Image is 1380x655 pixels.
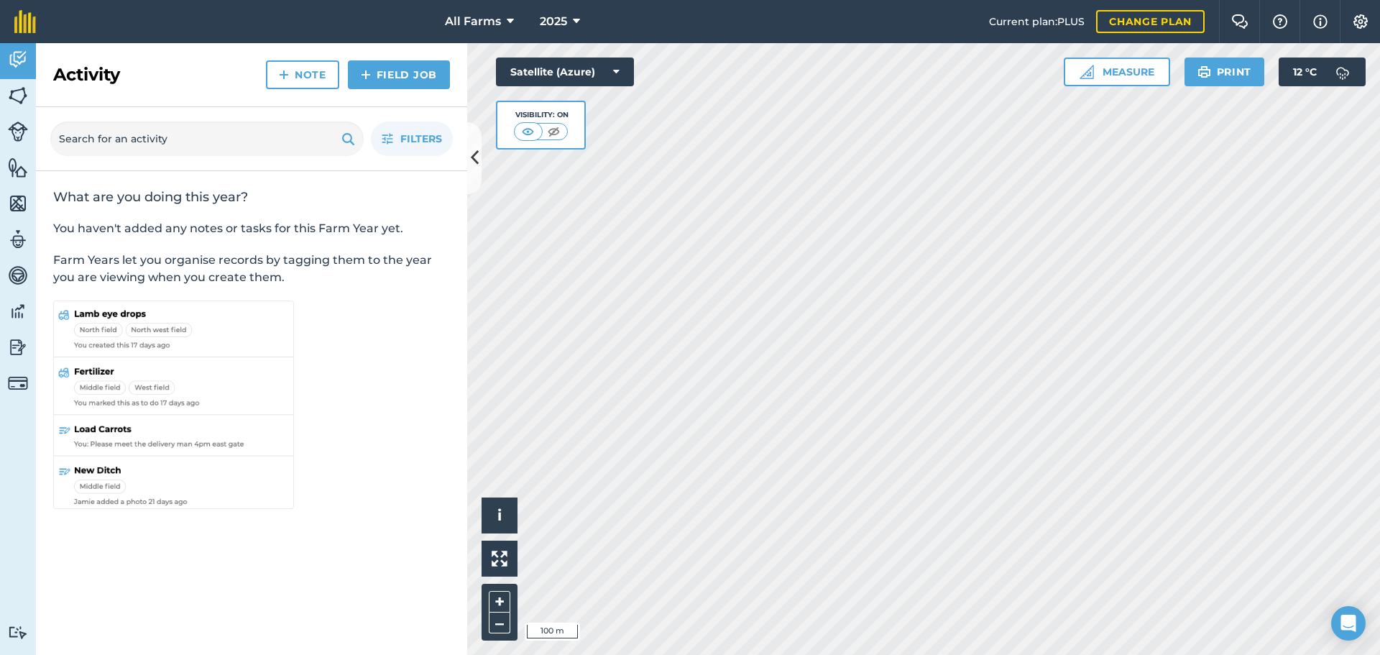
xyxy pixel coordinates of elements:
[8,229,28,250] img: svg+xml;base64,PD94bWwgdmVyc2lvbj0iMS4wIiBlbmNvZGluZz0idXRmLTgiPz4KPCEtLSBHZW5lcmF0b3I6IEFkb2JlIE...
[266,60,339,89] a: Note
[8,49,28,70] img: svg+xml;base64,PD94bWwgdmVyc2lvbj0iMS4wIiBlbmNvZGluZz0idXRmLTgiPz4KPCEtLSBHZW5lcmF0b3I6IEFkb2JlIE...
[341,130,355,147] img: svg+xml;base64,PHN2ZyB4bWxucz0iaHR0cDovL3d3dy53My5vcmcvMjAwMC9zdmciIHdpZHRoPSIxOSIgaGVpZ2h0PSIyNC...
[8,193,28,214] img: svg+xml;base64,PHN2ZyB4bWxucz0iaHR0cDovL3d3dy53My5vcmcvMjAwMC9zdmciIHdpZHRoPSI1NiIgaGVpZ2h0PSI2MC...
[445,13,501,30] span: All Farms
[14,10,36,33] img: fieldmargin Logo
[497,506,502,524] span: i
[1328,58,1357,86] img: svg+xml;base64,PD94bWwgdmVyc2lvbj0iMS4wIiBlbmNvZGluZz0idXRmLTgiPz4KPCEtLSBHZW5lcmF0b3I6IEFkb2JlIE...
[8,301,28,322] img: svg+xml;base64,PD94bWwgdmVyc2lvbj0iMS4wIiBlbmNvZGluZz0idXRmLTgiPz4KPCEtLSBHZW5lcmF0b3I6IEFkb2JlIE...
[53,252,450,286] p: Farm Years let you organise records by tagging them to the year you are viewing when you create t...
[1231,14,1248,29] img: Two speech bubbles overlapping with the left bubble in the forefront
[519,124,537,139] img: svg+xml;base64,PHN2ZyB4bWxucz0iaHR0cDovL3d3dy53My5vcmcvMjAwMC9zdmciIHdpZHRoPSI1MCIgaGVpZ2h0PSI0MC...
[496,58,634,86] button: Satellite (Azure)
[400,131,442,147] span: Filters
[8,157,28,178] img: svg+xml;base64,PHN2ZyB4bWxucz0iaHR0cDovL3d3dy53My5vcmcvMjAwMC9zdmciIHdpZHRoPSI1NiIgaGVpZ2h0PSI2MC...
[8,373,28,393] img: svg+xml;base64,PD94bWwgdmVyc2lvbj0iMS4wIiBlbmNvZGluZz0idXRmLTgiPz4KPCEtLSBHZW5lcmF0b3I6IEFkb2JlIE...
[482,498,517,533] button: i
[540,13,567,30] span: 2025
[514,109,569,121] div: Visibility: On
[489,591,510,613] button: +
[1197,63,1211,81] img: svg+xml;base64,PHN2ZyB4bWxucz0iaHR0cDovL3d3dy53My5vcmcvMjAwMC9zdmciIHdpZHRoPSIxOSIgaGVpZ2h0PSIyNC...
[1064,58,1170,86] button: Measure
[53,220,450,237] p: You haven't added any notes or tasks for this Farm Year yet.
[1352,14,1369,29] img: A cog icon
[8,265,28,286] img: svg+xml;base64,PD94bWwgdmVyc2lvbj0iMS4wIiBlbmNvZGluZz0idXRmLTgiPz4KPCEtLSBHZW5lcmF0b3I6IEFkb2JlIE...
[279,66,289,83] img: svg+xml;base64,PHN2ZyB4bWxucz0iaHR0cDovL3d3dy53My5vcmcvMjAwMC9zdmciIHdpZHRoPSIxNCIgaGVpZ2h0PSIyNC...
[1293,58,1317,86] span: 12 ° C
[371,122,453,156] button: Filters
[1080,65,1094,79] img: Ruler icon
[1313,13,1328,30] img: svg+xml;base64,PHN2ZyB4bWxucz0iaHR0cDovL3d3dy53My5vcmcvMjAwMC9zdmciIHdpZHRoPSIxNyIgaGVpZ2h0PSIxNy...
[348,60,450,89] a: Field Job
[8,336,28,358] img: svg+xml;base64,PD94bWwgdmVyc2lvbj0iMS4wIiBlbmNvZGluZz0idXRmLTgiPz4KPCEtLSBHZW5lcmF0b3I6IEFkb2JlIE...
[1331,606,1366,641] div: Open Intercom Messenger
[53,188,450,206] h2: What are you doing this year?
[1184,58,1265,86] button: Print
[50,122,364,156] input: Search for an activity
[1271,14,1289,29] img: A question mark icon
[1279,58,1366,86] button: 12 °C
[545,124,563,139] img: svg+xml;base64,PHN2ZyB4bWxucz0iaHR0cDovL3d3dy53My5vcmcvMjAwMC9zdmciIHdpZHRoPSI1MCIgaGVpZ2h0PSI0MC...
[361,66,371,83] img: svg+xml;base64,PHN2ZyB4bWxucz0iaHR0cDovL3d3dy53My5vcmcvMjAwMC9zdmciIHdpZHRoPSIxNCIgaGVpZ2h0PSIyNC...
[989,14,1085,29] span: Current plan : PLUS
[8,122,28,142] img: svg+xml;base64,PD94bWwgdmVyc2lvbj0iMS4wIiBlbmNvZGluZz0idXRmLTgiPz4KPCEtLSBHZW5lcmF0b3I6IEFkb2JlIE...
[489,613,510,633] button: –
[53,63,120,86] h2: Activity
[8,626,28,639] img: svg+xml;base64,PD94bWwgdmVyc2lvbj0iMS4wIiBlbmNvZGluZz0idXRmLTgiPz4KPCEtLSBHZW5lcmF0b3I6IEFkb2JlIE...
[1096,10,1205,33] a: Change plan
[8,85,28,106] img: svg+xml;base64,PHN2ZyB4bWxucz0iaHR0cDovL3d3dy53My5vcmcvMjAwMC9zdmciIHdpZHRoPSI1NiIgaGVpZ2h0PSI2MC...
[492,551,507,567] img: Four arrows, one pointing top left, one top right, one bottom right and the last bottom left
